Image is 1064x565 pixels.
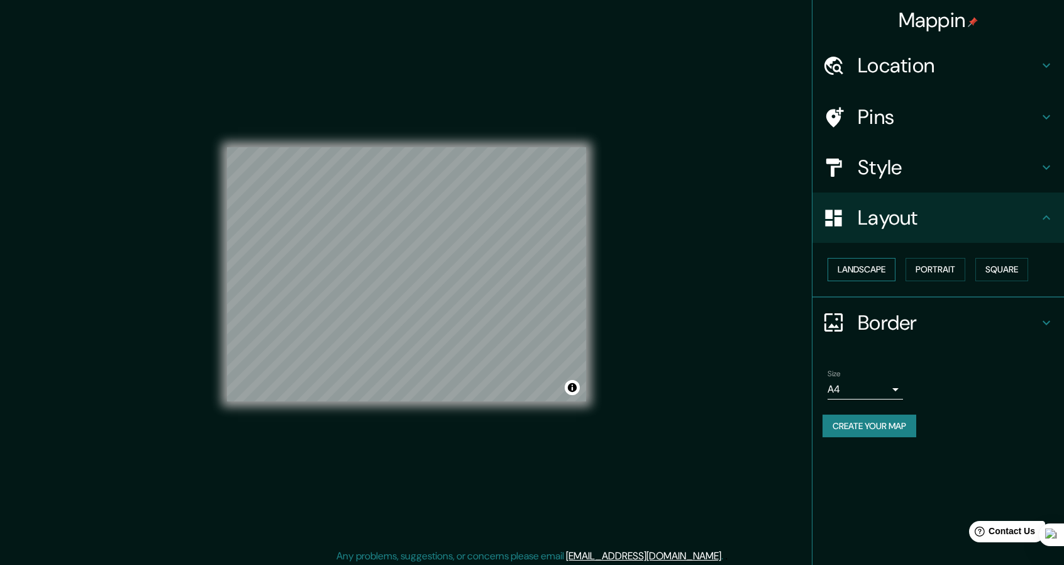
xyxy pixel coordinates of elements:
img: pin-icon.png [968,17,978,27]
canvas: Map [227,147,586,401]
h4: Location [858,53,1039,78]
button: Toggle attribution [565,380,580,395]
div: Location [812,40,1064,91]
label: Size [828,368,841,379]
h4: Style [858,155,1039,180]
button: Square [975,258,1028,281]
div: Border [812,298,1064,348]
div: . [723,549,725,564]
h4: Layout [858,205,1039,230]
button: Portrait [906,258,965,281]
h4: Mappin [899,8,978,33]
a: [EMAIL_ADDRESS][DOMAIN_NAME] [566,549,721,562]
div: Pins [812,92,1064,142]
div: Layout [812,193,1064,243]
h4: Border [858,310,1039,335]
button: Create your map [823,415,916,438]
iframe: Help widget launcher [952,516,1050,551]
h4: Pins [858,104,1039,130]
div: Style [812,142,1064,193]
p: Any problems, suggestions, or concerns please email . [336,549,723,564]
div: . [725,549,728,564]
div: A4 [828,379,903,400]
button: Landscape [828,258,895,281]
